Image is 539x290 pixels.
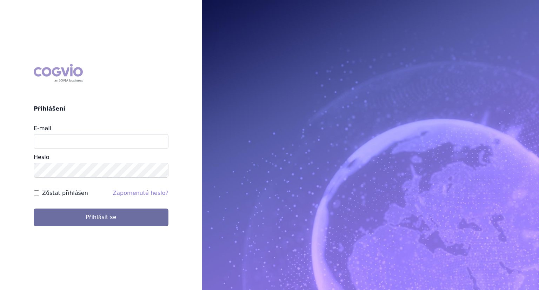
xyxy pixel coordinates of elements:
button: Přihlásit se [34,209,168,226]
div: COGVIO [34,64,83,82]
label: Heslo [34,154,49,160]
a: Zapomenuté heslo? [113,190,168,196]
h2: Přihlášení [34,105,168,113]
label: Zůstat přihlášen [42,189,88,197]
label: E-mail [34,125,51,132]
